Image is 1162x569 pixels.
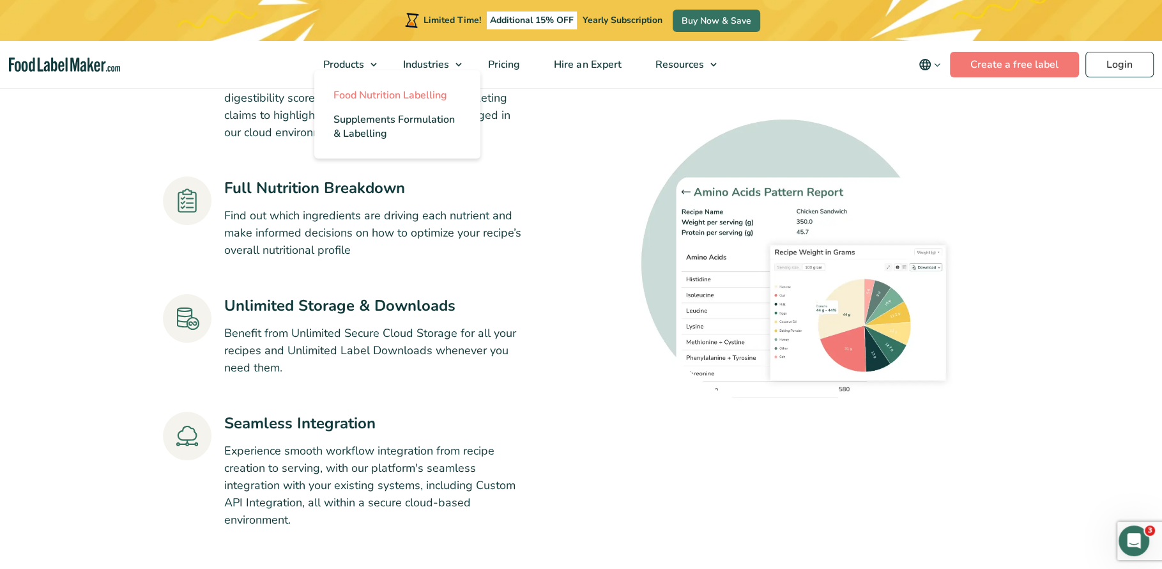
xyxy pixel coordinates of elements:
[224,176,523,199] h3: Full Nutrition Breakdown
[424,14,481,26] span: Limited Time!
[487,12,577,29] span: Additional 15% OFF
[314,107,480,146] a: Supplements Formulation & Labelling
[224,207,523,259] div: Find out which ingredients are driving each nutrient and make informed decisions on how to optimi...
[484,58,521,72] span: Pricing
[583,14,662,26] span: Yearly Subscription
[314,83,480,107] a: Food Nutrition Labelling
[224,55,523,141] div: Gain insights into the nutritional profile of every ingredient, analyze amino acid patterns and p...
[673,10,760,32] a: Buy Now & Save
[950,52,1079,77] a: Create a free label
[1145,526,1155,536] span: 3
[307,41,383,88] a: Products
[638,41,722,88] a: Resources
[537,41,635,88] a: Hire an Expert
[224,442,523,529] div: Experience smooth workflow integration from recipe creation to serving, with our platform's seaml...
[550,58,622,72] span: Hire an Expert
[224,294,523,317] h3: Unlimited Storage & Downloads
[333,88,447,102] span: Food Nutrition Labelling
[639,116,958,414] img: A screenshot of the Amino Acids Pattern Report in Food Label Maker
[319,58,365,72] span: Products
[399,58,450,72] span: Industries
[651,58,705,72] span: Resources
[1119,526,1149,556] iframe: Intercom live chat
[386,41,468,88] a: Industries
[224,412,523,435] h3: Seamless Integration
[1085,52,1154,77] a: Login
[333,113,455,141] span: Supplements Formulation & Labelling
[471,41,534,88] a: Pricing
[224,325,523,377] div: Benefit from Unlimited Secure Cloud Storage for all your recipes and Unlimited Label Downloads wh...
